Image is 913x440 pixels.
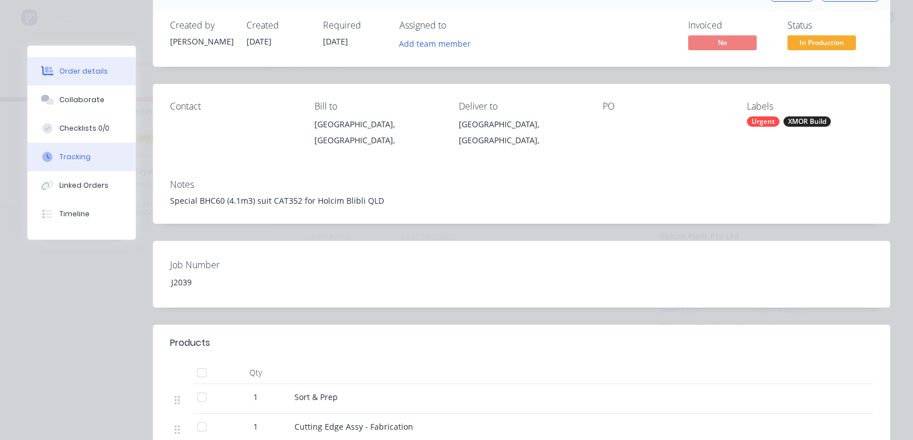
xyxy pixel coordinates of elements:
button: Timeline [27,200,136,228]
div: Invoiced [688,20,774,31]
div: [PERSON_NAME] [170,35,233,47]
div: Required [323,20,386,31]
div: Checklists 0/0 [59,123,110,134]
button: Add team member [399,35,477,51]
span: Cutting Edge Assy - Fabrication [294,421,413,432]
span: 1 [253,391,258,403]
div: PO [603,101,729,112]
div: Status [787,20,873,31]
div: Labels [747,101,873,112]
span: [DATE] [247,36,272,47]
div: Timeline [59,209,90,219]
span: In Production [787,35,856,50]
div: Created [247,20,309,31]
button: Collaborate [27,86,136,114]
div: Order details [59,66,108,76]
div: Products [170,336,210,350]
span: Sort & Prep [294,391,338,402]
div: [GEOGRAPHIC_DATA], [GEOGRAPHIC_DATA], [314,116,441,148]
div: Special BHC60 (4.1m3) suit CAT352 for Holcim Blibli QLD [170,195,873,207]
button: Tracking [27,143,136,171]
button: Checklists 0/0 [27,114,136,143]
div: Bill to [314,101,441,112]
div: Tracking [59,152,91,162]
button: Add team member [393,35,477,51]
label: Job Number [170,258,313,272]
div: J2039 [162,274,305,290]
div: Assigned to [399,20,514,31]
div: Qty [221,361,290,384]
button: Order details [27,57,136,86]
div: Deliver to [459,101,585,112]
button: Linked Orders [27,171,136,200]
div: Urgent [747,116,779,127]
div: Linked Orders [59,180,108,191]
div: [GEOGRAPHIC_DATA], [GEOGRAPHIC_DATA], [459,116,585,148]
div: [GEOGRAPHIC_DATA], [GEOGRAPHIC_DATA], [314,116,441,153]
div: Notes [170,179,873,190]
div: Contact [170,101,296,112]
div: Collaborate [59,95,104,105]
div: Created by [170,20,233,31]
span: No [688,35,757,50]
span: [DATE] [323,36,348,47]
div: [GEOGRAPHIC_DATA], [GEOGRAPHIC_DATA], [459,116,585,153]
div: XMOR Build [783,116,831,127]
button: In Production [787,35,856,53]
span: 1 [253,421,258,433]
